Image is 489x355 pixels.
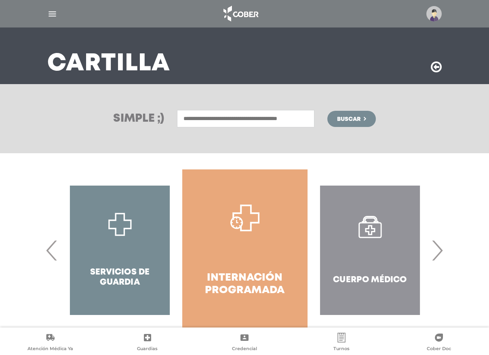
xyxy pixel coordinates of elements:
[99,333,196,353] a: Guardias
[293,333,390,353] a: Turnos
[390,333,487,353] a: Cober Doc
[232,346,257,353] span: Credencial
[137,346,158,353] span: Guardias
[337,116,360,122] span: Buscar
[47,53,170,74] h3: Cartilla
[333,346,350,353] span: Turnos
[2,333,99,353] a: Atención Médica Ya
[47,9,57,19] img: Cober_menu-lines-white.svg
[44,228,60,272] span: Previous
[113,113,164,125] h3: Simple ;)
[196,333,293,353] a: Credencial
[426,6,442,21] img: profile-placeholder.svg
[219,4,261,23] img: logo_cober_home-white.png
[27,346,73,353] span: Atención Médica Ya
[327,111,376,127] button: Buscar
[429,228,445,272] span: Next
[182,169,307,331] a: Internación Programada
[197,272,293,297] h4: Internación Programada
[427,346,451,353] span: Cober Doc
